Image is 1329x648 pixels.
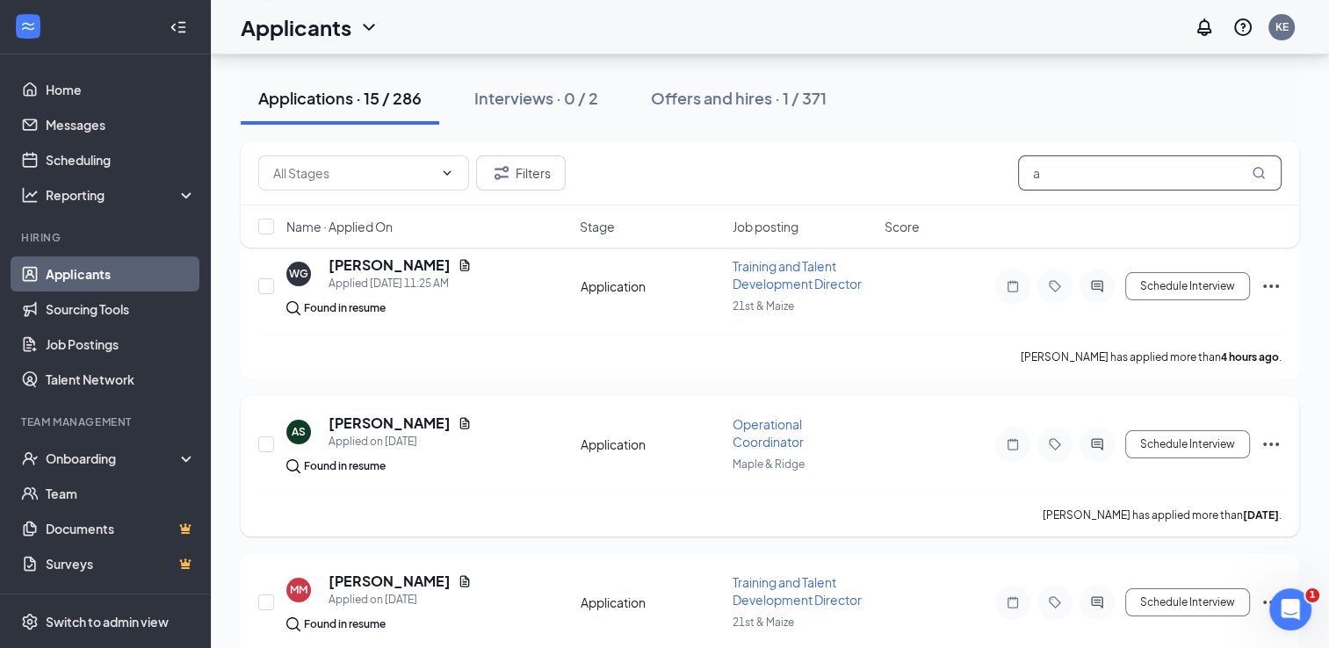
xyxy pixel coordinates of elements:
[46,362,196,397] a: Talent Network
[21,414,192,429] div: Team Management
[1260,592,1282,613] svg: Ellipses
[733,457,805,471] span: Maple & Ridge
[581,594,722,611] div: Application
[581,436,722,453] div: Application
[1002,595,1023,609] svg: Note
[733,416,804,450] span: Operational Coordinator
[329,591,472,608] div: Applied on [DATE]
[1305,588,1319,602] span: 1
[304,457,386,475] div: Found in resume
[733,218,798,235] span: Job posting
[885,218,920,235] span: Score
[329,275,472,292] div: Applied [DATE] 11:25 AM
[1021,349,1282,364] p: [PERSON_NAME] has applied more than .
[46,511,196,546] a: DocumentsCrown
[733,574,862,608] span: Training and Talent Development Director
[21,450,39,467] svg: UserCheck
[329,572,451,591] h5: [PERSON_NAME]
[46,327,196,362] a: Job Postings
[1087,279,1108,293] svg: ActiveChat
[46,142,196,177] a: Scheduling
[1044,437,1065,451] svg: Tag
[304,299,386,317] div: Found in resume
[1125,430,1250,458] button: Schedule Interview
[1018,155,1282,191] input: Search in applications
[286,301,300,315] img: search.bf7aa3482b7795d4f01b.svg
[1044,279,1065,293] svg: Tag
[1002,437,1023,451] svg: Note
[1232,17,1253,38] svg: QuestionInfo
[1252,166,1266,180] svg: MagnifyingGlass
[580,218,615,235] span: Stage
[21,230,192,245] div: Hiring
[1087,595,1108,609] svg: ActiveChat
[733,258,862,292] span: Training and Talent Development Director
[292,424,306,439] div: AS
[46,256,196,292] a: Applicants
[1243,508,1279,522] b: [DATE]
[458,416,472,430] svg: Document
[329,433,472,450] div: Applied on [DATE]
[46,186,197,204] div: Reporting
[289,266,308,281] div: WG
[273,163,433,183] input: All Stages
[1125,588,1250,616] button: Schedule Interview
[46,292,196,327] a: Sourcing Tools
[651,87,827,109] div: Offers and hires · 1 / 371
[19,18,37,35] svg: WorkstreamLogo
[491,162,512,184] svg: Filter
[46,107,196,142] a: Messages
[46,613,169,630] div: Switch to admin view
[733,616,794,629] span: 21st & Maize
[1275,19,1289,34] div: KE
[474,87,598,109] div: Interviews · 0 / 2
[290,582,307,597] div: MM
[1260,276,1282,297] svg: Ellipses
[476,155,566,191] button: Filter Filters
[1194,17,1215,38] svg: Notifications
[1043,508,1282,522] p: [PERSON_NAME] has applied more than .
[46,546,196,581] a: SurveysCrown
[1044,595,1065,609] svg: Tag
[1260,434,1282,455] svg: Ellipses
[21,186,39,204] svg: Analysis
[46,450,181,467] div: Onboarding
[286,617,300,631] img: search.bf7aa3482b7795d4f01b.svg
[1002,279,1023,293] svg: Note
[241,12,351,42] h1: Applicants
[1125,272,1250,300] button: Schedule Interview
[286,459,300,473] img: search.bf7aa3482b7795d4f01b.svg
[46,72,196,107] a: Home
[170,18,187,36] svg: Collapse
[1221,350,1279,364] b: 4 hours ago
[358,17,379,38] svg: ChevronDown
[1087,437,1108,451] svg: ActiveChat
[329,414,451,433] h5: [PERSON_NAME]
[733,299,794,313] span: 21st & Maize
[458,574,472,588] svg: Document
[440,166,454,180] svg: ChevronDown
[258,87,422,109] div: Applications · 15 / 286
[304,616,386,633] div: Found in resume
[46,476,196,511] a: Team
[1269,588,1311,630] iframe: Intercom live chat
[286,218,393,235] span: Name · Applied On
[581,277,722,295] div: Application
[21,613,39,630] svg: Settings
